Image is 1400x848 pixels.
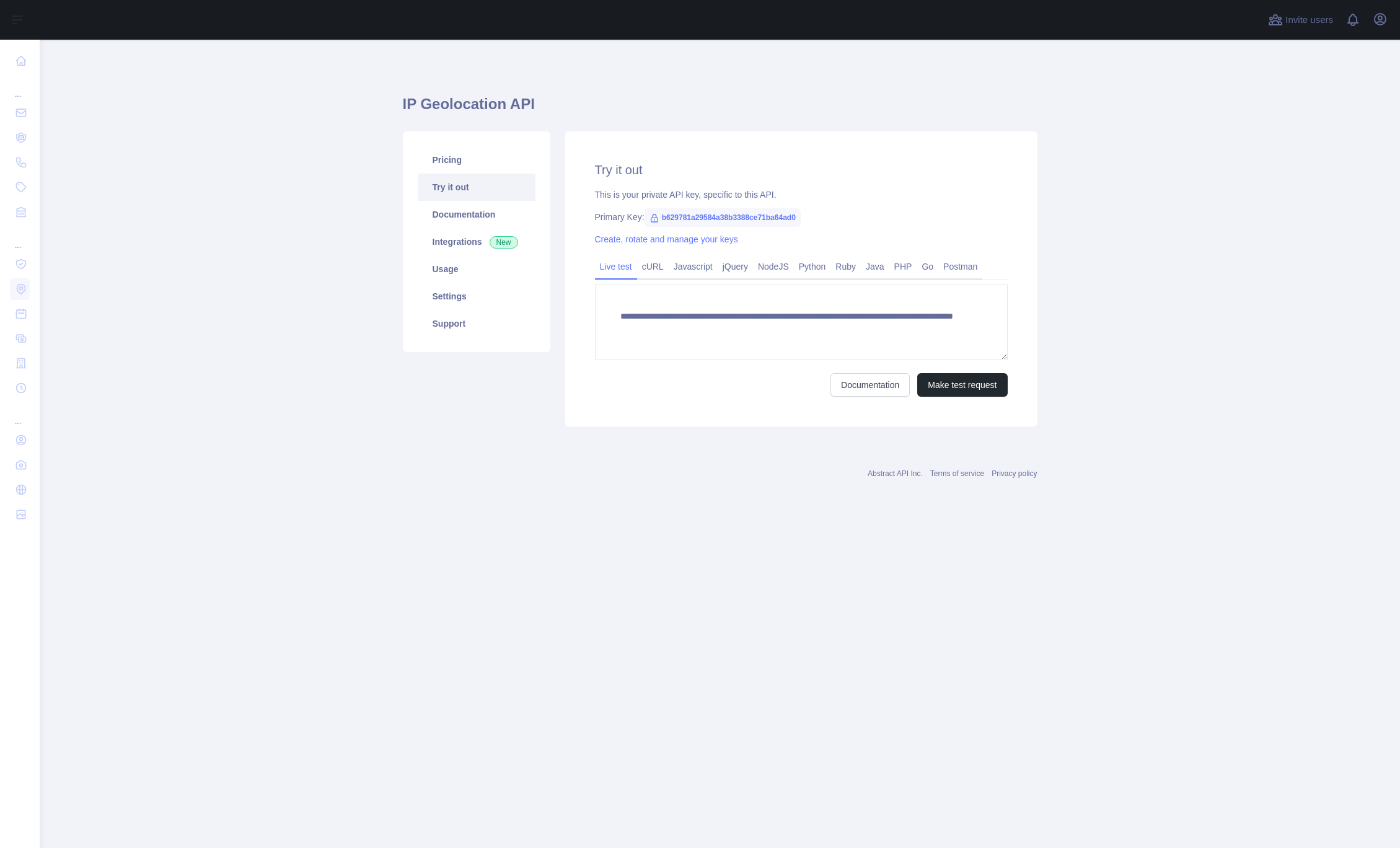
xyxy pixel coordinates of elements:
a: Pricing [418,146,535,174]
div: ... [10,74,30,99]
button: Invite users [1266,10,1336,30]
a: jQuery [718,257,753,276]
a: Postman [938,257,982,276]
a: Usage [418,255,535,283]
a: PHP [889,257,917,276]
span: b629781a29584a38b3388ce71ba64ad0 [645,208,801,227]
span: Invite users [1285,13,1333,27]
a: Settings [418,283,535,310]
a: Documentation [830,373,910,397]
a: cURL [637,257,669,276]
div: This is your private API key, specific to this API. [595,188,1008,201]
button: Make test request [917,373,1007,397]
a: Terms of service [930,469,984,478]
a: Java [861,257,889,276]
div: ... [10,226,30,250]
a: Go [917,257,938,276]
a: Javascript [669,257,718,276]
a: Support [418,310,535,337]
a: Create, rotate and manage your keys [595,234,738,244]
span: New [490,236,518,249]
a: Abstract API Inc. [868,469,923,478]
h2: Try it out [595,161,1008,179]
div: Primary Key: [595,211,1008,223]
a: Integrations New [418,228,535,255]
a: Try it out [418,174,535,201]
div: ... [10,402,30,426]
a: Privacy policy [992,469,1037,478]
a: Python [794,257,831,276]
a: Documentation [418,201,535,228]
a: Live test [595,257,637,276]
a: NodeJS [753,257,794,276]
a: Ruby [830,257,861,276]
h1: IP Geolocation API [403,94,1037,124]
